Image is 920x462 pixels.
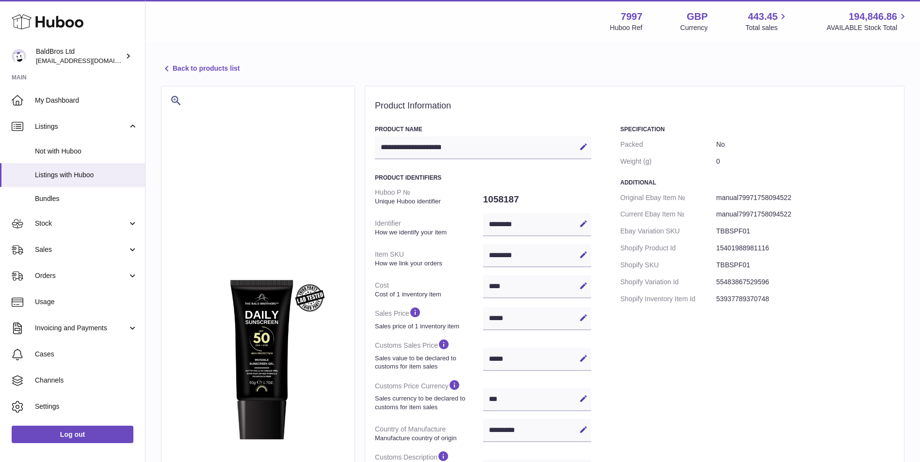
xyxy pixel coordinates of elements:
[375,354,481,371] strong: Sales value to be declared to customs for item sales
[620,153,716,170] dt: Weight (g)
[620,274,716,291] dt: Shopify Variation Id
[36,57,143,64] span: [EMAIL_ADDRESS][DOMAIN_NAME]
[35,219,128,228] span: Stock
[716,223,894,240] dd: TBBSPF01
[35,376,138,385] span: Channels
[621,10,643,23] strong: 7997
[745,23,789,32] span: Total sales
[161,63,240,75] a: Back to products list
[745,10,789,32] a: 443.45 Total sales
[375,125,591,133] h3: Product Name
[610,23,643,32] div: Huboo Ref
[716,291,894,308] dd: 53937789370748
[620,125,894,133] h3: Specification
[375,246,483,271] dt: Item SKU
[620,240,716,257] dt: Shopify Product Id
[35,194,138,203] span: Bundles
[375,434,481,443] strong: Manufacture country of origin
[716,240,894,257] dd: 15401988981116
[716,189,894,206] dd: manual79971758094522
[680,23,708,32] div: Currency
[620,136,716,153] dt: Packed
[716,274,894,291] dd: 55483867529596
[12,426,133,443] a: Log out
[171,273,345,446] img: 1758094521.png
[687,10,708,23] strong: GBP
[35,271,128,280] span: Orders
[375,228,481,237] strong: How we identify your item
[35,122,128,131] span: Listings
[375,302,483,334] dt: Sales Price
[620,291,716,308] dt: Shopify Inventory Item Id
[375,394,481,411] strong: Sales currency to be declared to customs for item sales
[35,170,138,180] span: Listings with Huboo
[748,10,777,23] span: 443.45
[375,174,591,182] h3: Product Identifiers
[375,290,481,299] strong: Cost of 1 inventory item
[826,10,908,32] a: 194,846.86 AVAILABLE Stock Total
[716,206,894,223] dd: manual79971758094522
[620,179,894,186] h3: Additional
[716,136,894,153] dd: No
[375,322,481,331] strong: Sales price of 1 inventory item
[375,334,483,374] dt: Customs Sales Price
[620,257,716,274] dt: Shopify SKU
[35,147,138,156] span: Not with Huboo
[620,223,716,240] dt: Ebay Variation SKU
[375,375,483,415] dt: Customs Price Currency
[620,206,716,223] dt: Current Ebay Item №
[620,189,716,206] dt: Original Ebay Item №
[12,49,26,63] img: internalAdmin-7997@internal.huboo.com
[375,277,483,302] dt: Cost
[716,153,894,170] dd: 0
[36,47,123,65] div: BaldBros Ltd
[375,259,481,268] strong: How we link your orders
[849,10,897,23] span: 194,846.86
[35,350,138,359] span: Cases
[826,23,908,32] span: AVAILABLE Stock Total
[35,245,128,254] span: Sales
[375,101,894,111] h2: Product Information
[375,215,483,240] dt: Identifier
[35,96,138,105] span: My Dashboard
[716,257,894,274] dd: TBBSPF01
[483,189,591,210] dd: 1058187
[375,184,483,209] dt: Huboo P №
[375,197,481,206] strong: Unique Huboo identifier
[35,402,138,411] span: Settings
[375,421,483,446] dt: Country of Manufacture
[35,323,128,333] span: Invoicing and Payments
[35,297,138,307] span: Usage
